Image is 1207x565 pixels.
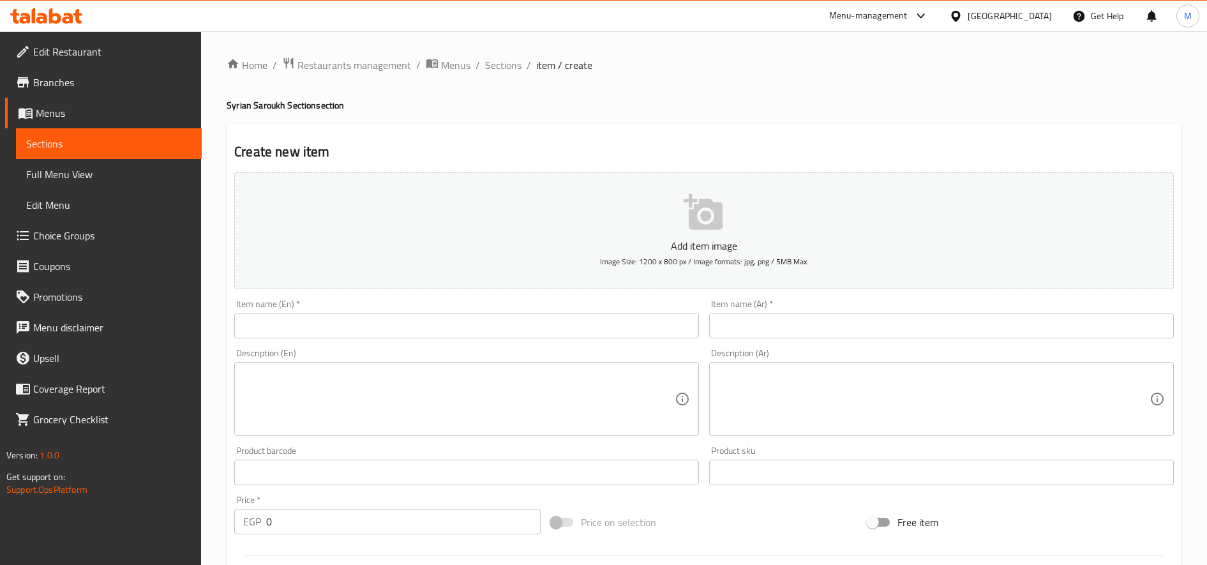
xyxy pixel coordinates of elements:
a: Sections [16,128,202,159]
a: Support.OpsPlatform [6,481,87,498]
span: Promotions [33,289,191,305]
span: M [1184,9,1192,23]
span: Menu disclaimer [33,320,191,335]
a: Upsell [5,343,202,373]
a: Menus [426,57,470,73]
h4: Syrian Saroukh Section section [227,99,1181,112]
span: Edit Menu [26,197,191,213]
span: Coverage Report [33,381,191,396]
li: / [273,57,277,73]
span: Upsell [33,350,191,366]
span: Version: [6,447,38,463]
li: / [476,57,480,73]
span: Coupons [33,259,191,274]
span: Menus [36,105,191,121]
p: EGP [243,514,261,529]
h2: Create new item [234,142,1174,162]
span: Sections [26,136,191,151]
li: / [527,57,531,73]
input: Please enter product sku [709,460,1174,485]
span: item / create [536,57,592,73]
li: / [416,57,421,73]
input: Please enter price [266,509,541,534]
a: Edit Menu [16,190,202,220]
div: [GEOGRAPHIC_DATA] [968,9,1052,23]
a: Menus [5,98,202,128]
span: 1.0.0 [40,447,59,463]
input: Enter name Ar [709,313,1174,338]
input: Enter name En [234,313,699,338]
span: Menus [441,57,470,73]
a: Branches [5,67,202,98]
a: Restaurants management [282,57,411,73]
div: Menu-management [829,8,908,24]
a: Choice Groups [5,220,202,251]
a: Promotions [5,282,202,312]
p: Add item image [254,238,1154,253]
span: Branches [33,75,191,90]
a: Menu disclaimer [5,312,202,343]
input: Please enter product barcode [234,460,699,485]
span: Price on selection [581,515,656,530]
span: Edit Restaurant [33,44,191,59]
a: Full Menu View [16,159,202,190]
a: Coupons [5,251,202,282]
span: Grocery Checklist [33,412,191,427]
nav: breadcrumb [227,57,1181,73]
span: Full Menu View [26,167,191,182]
a: Home [227,57,267,73]
a: Sections [485,57,521,73]
a: Edit Restaurant [5,36,202,67]
span: Image Size: 1200 x 800 px / Image formats: jpg, png / 5MB Max. [600,254,809,269]
a: Grocery Checklist [5,404,202,435]
span: Choice Groups [33,228,191,243]
span: Free item [897,515,938,530]
span: Get support on: [6,469,65,485]
button: Add item imageImage Size: 1200 x 800 px / Image formats: jpg, png / 5MB Max. [234,172,1174,289]
span: Restaurants management [297,57,411,73]
a: Coverage Report [5,373,202,404]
